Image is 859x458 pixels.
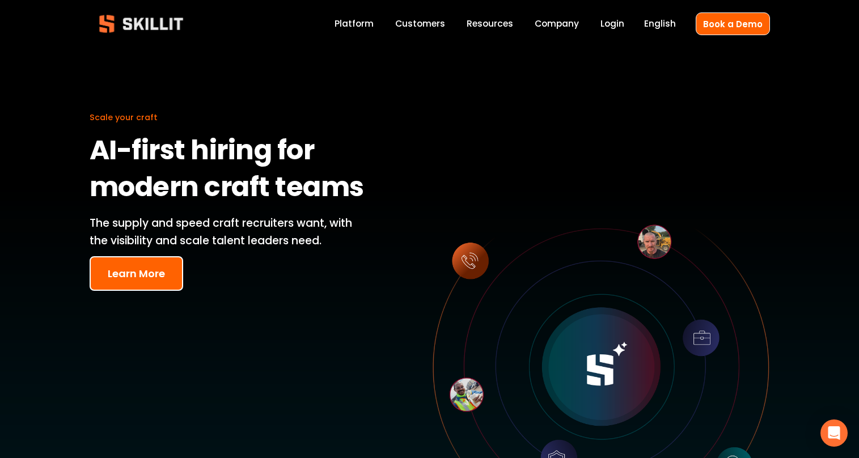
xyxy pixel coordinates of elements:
p: The supply and speed craft recruiters want, with the visibility and scale talent leaders need. [90,215,370,249]
span: Scale your craft [90,112,158,123]
div: Open Intercom Messenger [820,419,848,447]
button: Learn More [90,256,183,291]
a: Company [535,16,579,32]
span: Resources [467,17,513,30]
a: Login [600,16,624,32]
strong: AI-first hiring for modern craft teams [90,129,364,212]
img: Skillit [90,7,193,41]
a: Book a Demo [696,12,770,35]
a: Customers [395,16,445,32]
span: English [644,17,676,30]
a: Platform [335,16,374,32]
a: folder dropdown [467,16,513,32]
div: language picker [644,16,676,32]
